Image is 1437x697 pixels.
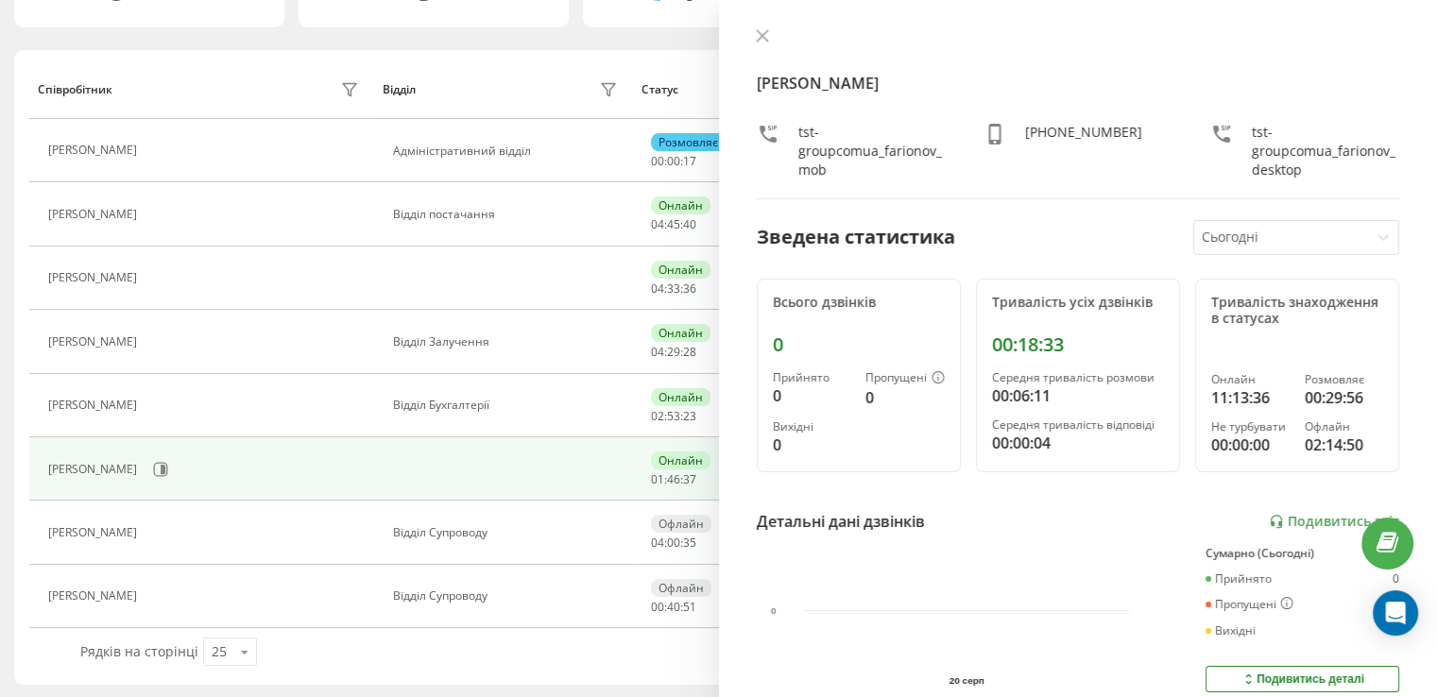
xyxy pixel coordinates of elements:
div: Відділ постачання [393,208,623,221]
div: Онлайн [1211,373,1290,386]
a: Подивитись звіт [1269,514,1399,530]
div: 00:06:11 [992,384,1164,407]
div: Всього дзвінків [773,295,945,311]
div: 0 [773,433,850,456]
div: Open Intercom Messenger [1373,590,1418,636]
div: tst-groupcomua_farionov_mob [798,123,946,179]
div: 25 [212,642,227,661]
div: 00:18:33 [992,333,1164,356]
div: : : [651,155,696,168]
div: Співробітник [38,83,112,96]
div: 11:13:36 [1211,386,1290,409]
div: 02:14:50 [1305,433,1383,456]
div: Онлайн [651,451,710,469]
div: Вихідні [773,420,850,433]
div: [PERSON_NAME] [48,399,142,412]
div: [PERSON_NAME] [48,208,142,221]
span: 51 [683,599,696,615]
div: Пропущені [865,371,945,386]
text: 0 [771,605,777,616]
div: [PERSON_NAME] [48,271,142,284]
div: 00:00:00 [1211,433,1290,456]
span: 04 [651,216,664,232]
div: : : [651,346,696,359]
div: Онлайн [651,196,710,214]
div: Прийнято [1206,572,1272,586]
div: Зведена статистика [757,223,955,251]
div: Тривалість усіх дзвінків [992,295,1164,311]
div: Онлайн [651,261,710,279]
span: 28 [683,344,696,360]
div: Розмовляє [1305,373,1383,386]
span: 46 [667,471,680,487]
div: [PERSON_NAME] [48,144,142,157]
div: Прийнято [773,371,850,384]
div: : : [651,601,696,614]
span: 04 [651,535,664,551]
div: : : [651,473,696,486]
div: Пропущені [1206,597,1293,612]
span: 40 [683,216,696,232]
div: [PERSON_NAME] [48,335,142,348]
div: Не турбувати [1211,420,1290,433]
div: Середня тривалість відповіді [992,418,1164,432]
span: 35 [683,535,696,551]
span: 04 [651,280,664,297]
div: Офлайн [651,579,711,597]
div: tst-groupcomua_farionov_desktop [1252,123,1399,179]
div: : : [651,218,696,231]
div: 0 [865,386,945,409]
span: 23 [683,408,696,424]
div: Подивитись деталі [1240,671,1364,687]
span: 00 [651,599,664,615]
div: Детальні дані дзвінків [757,510,925,533]
div: 00:00:04 [992,432,1164,454]
span: 53 [667,408,680,424]
span: 37 [683,471,696,487]
div: Офлайн [651,515,711,533]
div: 0 [1393,624,1399,637]
div: Офлайн [1305,420,1383,433]
div: Онлайн [651,324,710,342]
div: Відділ Залучення [393,335,623,348]
div: : : [651,536,696,550]
div: [PERSON_NAME] [48,589,142,603]
div: Онлайн [651,388,710,406]
span: 04 [651,344,664,360]
div: Відділ Супроводу [393,589,623,603]
div: [PERSON_NAME] [48,463,142,476]
text: 20 серп [949,675,984,686]
span: 02 [651,408,664,424]
div: Адміністративний відділ [393,144,623,158]
div: Вихідні [1206,624,1256,637]
span: 00 [651,153,664,169]
div: Відділ Бухгалтерії [393,399,623,412]
span: 00 [667,535,680,551]
span: Рядків на сторінці [80,642,198,660]
div: 0 [1393,572,1399,586]
span: 36 [683,280,696,297]
div: Статус [642,83,678,96]
div: 0 [773,384,850,407]
div: Тривалість знаходження в статусах [1211,295,1383,327]
div: [PHONE_NUMBER] [1025,123,1142,179]
div: 0 [773,333,945,356]
span: 45 [667,216,680,232]
div: 00:29:56 [1305,386,1383,409]
span: 33 [667,280,680,297]
div: : : [651,282,696,296]
span: 17 [683,153,696,169]
h4: [PERSON_NAME] [757,72,1400,94]
span: 01 [651,471,664,487]
span: 29 [667,344,680,360]
div: Сумарно (Сьогодні) [1206,547,1399,560]
button: Подивитись деталі [1206,666,1399,692]
span: 00 [667,153,680,169]
div: Середня тривалість розмови [992,371,1164,384]
span: 40 [667,599,680,615]
div: Відділ [383,83,416,96]
div: : : [651,410,696,423]
div: [PERSON_NAME] [48,526,142,539]
div: Розмовляє [651,133,726,151]
div: Відділ Супроводу [393,526,623,539]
